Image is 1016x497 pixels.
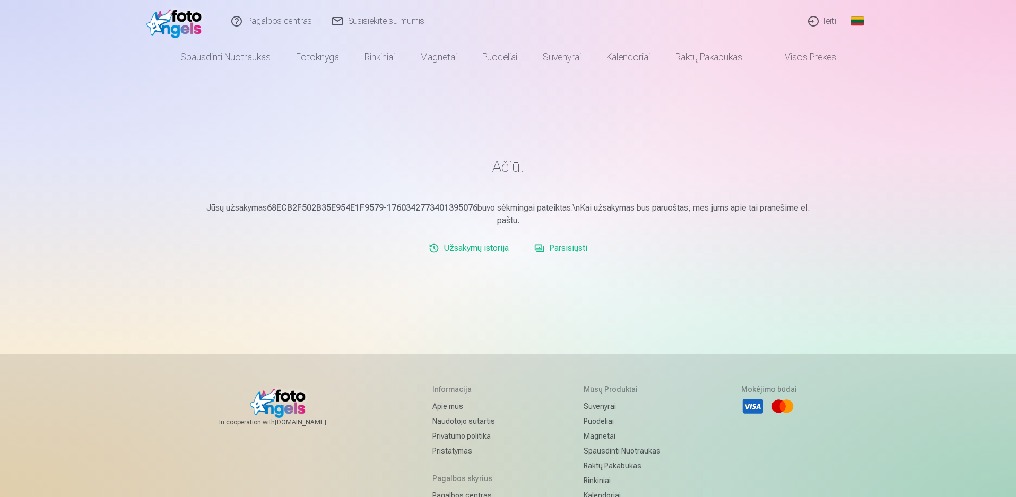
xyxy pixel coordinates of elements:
h5: Informacija [432,384,503,395]
a: Rinkiniai [584,473,661,488]
a: Suvenyrai [584,399,661,414]
a: Parsisiųsti [530,238,592,259]
li: Visa [741,395,765,418]
a: Spausdinti nuotraukas [584,443,661,458]
a: Magnetai [584,429,661,443]
a: Naudotojo sutartis [432,414,503,429]
h5: Pagalbos skyrius [432,473,503,484]
span: In cooperation with [219,418,352,426]
a: Puodeliai [470,42,530,72]
li: Mastercard [771,395,794,418]
h5: Mokėjimo būdai [741,384,797,395]
a: Raktų pakabukas [584,458,661,473]
img: /fa2 [146,4,207,38]
h5: Mūsų produktai [584,384,661,395]
a: Raktų pakabukas [663,42,755,72]
a: Kalendoriai [594,42,663,72]
a: [DOMAIN_NAME] [275,418,352,426]
p: Jūsų užsakymas buvo sėkmingai pateiktas.\nKai užsakymas bus paruoštas, mes jums apie tai pranešim... [198,202,818,227]
a: Apie mus [432,399,503,414]
a: Magnetai [407,42,470,72]
a: Spausdinti nuotraukas [168,42,283,72]
a: Fotoknyga [283,42,352,72]
h1: Ačiū! [198,157,818,176]
a: Rinkiniai [352,42,407,72]
a: Visos prekės [755,42,849,72]
a: Privatumo politika [432,429,503,443]
a: Puodeliai [584,414,661,429]
a: Suvenyrai [530,42,594,72]
a: Pristatymas [432,443,503,458]
b: 68ECB2F502B35E954E1F9579-1760342773401395076 [267,203,477,213]
a: Užsakymų istorija [424,238,513,259]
